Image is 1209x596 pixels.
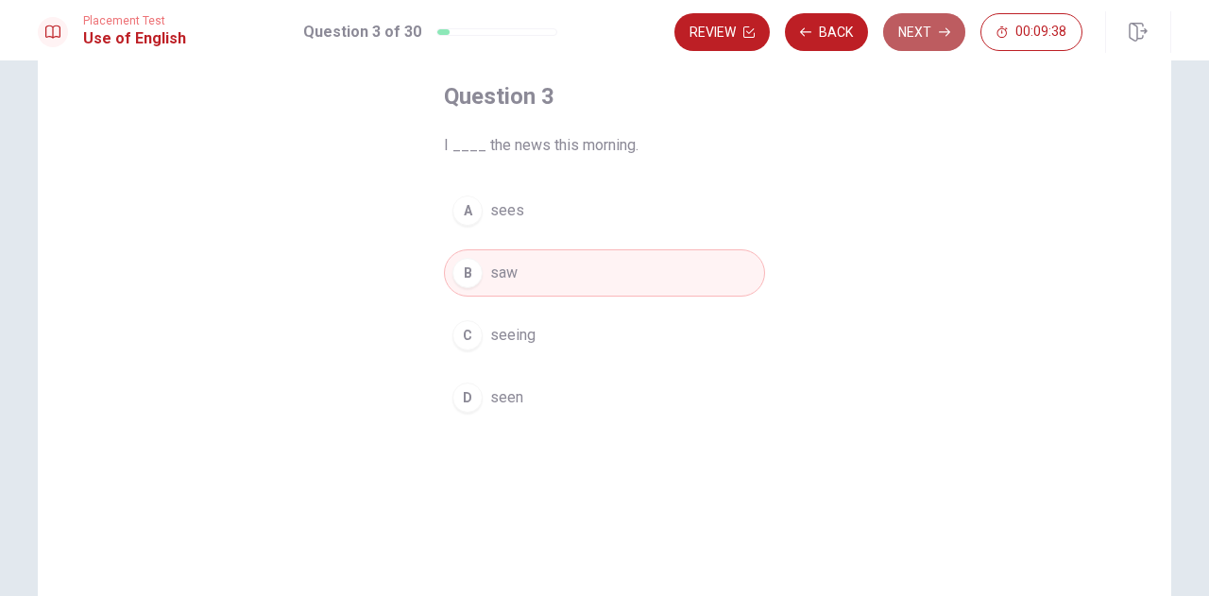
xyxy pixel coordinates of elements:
div: D [452,383,483,413]
span: sees [490,199,524,222]
button: 00:09:38 [980,13,1082,51]
span: seen [490,386,523,409]
button: Next [883,13,965,51]
button: Bsaw [444,249,765,297]
h4: Question 3 [444,81,765,111]
div: A [452,196,483,226]
span: I ____ the news this morning. [444,134,765,157]
span: 00:09:38 [1015,25,1066,40]
h1: Question 3 of 30 [303,21,421,43]
button: Cseeing [444,312,765,359]
button: Review [674,13,770,51]
span: seeing [490,324,536,347]
div: C [452,320,483,350]
button: Back [785,13,868,51]
button: Asees [444,187,765,234]
div: B [452,258,483,288]
span: Placement Test [83,14,186,27]
button: Dseen [444,374,765,421]
h1: Use of English [83,27,186,50]
span: saw [490,262,518,284]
